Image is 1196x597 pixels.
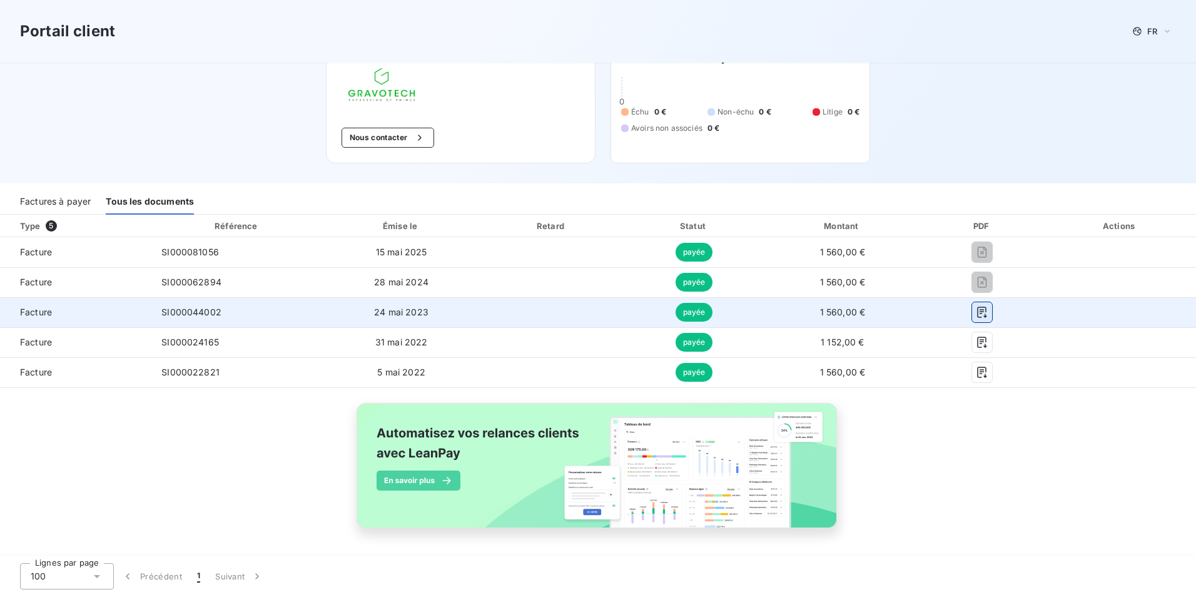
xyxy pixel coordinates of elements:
div: Montant [767,220,918,232]
span: payée [676,273,713,292]
span: SI000062894 [161,277,221,287]
span: Facture [10,306,141,319]
span: Facture [10,336,141,349]
div: Tous les documents [106,188,194,215]
button: Nous contacter [342,128,434,148]
span: 5 [46,220,57,232]
span: 0 € [848,106,859,118]
div: PDF [923,220,1041,232]
span: SI000081056 [161,247,219,257]
span: 1 560,00 € [820,307,866,317]
button: Suivant [208,563,271,589]
div: Référence [215,221,257,231]
button: 1 [190,563,208,589]
span: SI000044002 [161,307,221,317]
span: payée [676,363,713,382]
img: banner [345,395,851,549]
span: 31 mai 2022 [375,337,428,347]
span: payée [676,243,713,262]
span: 0 [619,96,624,106]
span: 1 560,00 € [820,247,866,257]
span: 0 € [654,106,666,118]
span: Facture [10,366,141,379]
span: 0 € [707,123,719,134]
span: SI000022821 [161,367,220,377]
span: 0 € [759,106,771,118]
span: 1 152,00 € [821,337,864,347]
span: payée [676,303,713,322]
span: Non-échu [717,106,754,118]
div: Actions [1046,220,1193,232]
div: Type [13,220,149,232]
span: Facture [10,276,141,288]
h3: Portail client [20,20,115,43]
div: Factures à payer [20,188,91,215]
span: 5 mai 2022 [377,367,425,377]
span: Facture [10,246,141,258]
span: FR [1147,26,1157,36]
span: 15 mai 2025 [376,247,427,257]
span: SI000024165 [161,337,219,347]
span: 100 [31,570,46,583]
span: Litige [823,106,843,118]
img: Company logo [342,61,422,108]
span: 28 mai 2024 [374,277,428,287]
div: Retard [482,220,621,232]
span: 1 560,00 € [820,367,866,377]
span: Échu [631,106,649,118]
span: 24 mai 2023 [374,307,428,317]
span: payée [676,333,713,352]
span: 1 [197,570,200,583]
span: 1 560,00 € [820,277,866,287]
button: Précédent [114,563,190,589]
div: Statut [626,220,762,232]
span: Avoirs non associés [631,123,702,134]
div: Émise le [325,220,477,232]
